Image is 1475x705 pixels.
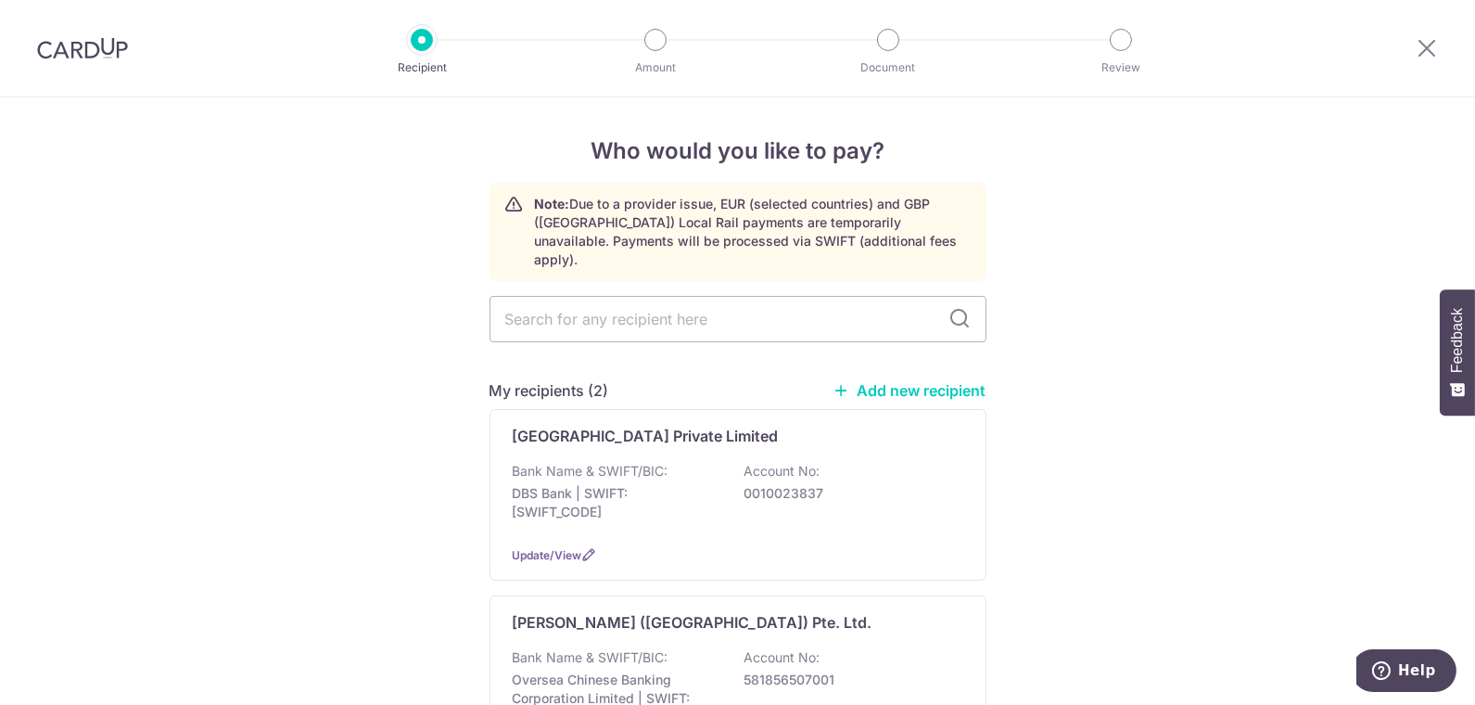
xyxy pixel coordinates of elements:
h5: My recipients (2) [490,379,609,402]
p: Bank Name & SWIFT/BIC: [513,462,668,481]
p: Account No: [744,462,820,481]
p: Document [820,58,957,77]
span: Feedback [1449,308,1466,373]
iframe: Opens a widget where you can find more information [1356,649,1456,696]
strong: Note: [535,196,570,211]
p: DBS Bank | SWIFT: [SWIFT_CODE] [513,484,720,521]
p: [PERSON_NAME] ([GEOGRAPHIC_DATA]) Pte. Ltd. [513,611,872,634]
h4: Who would you like to pay? [490,135,986,168]
p: Review [1052,58,1189,77]
p: Account No: [744,648,820,667]
p: 581856507001 [744,671,952,689]
button: Feedback - Show survey [1440,289,1475,416]
p: Due to a provider issue, EUR (selected countries) and GBP ([GEOGRAPHIC_DATA]) Local Rail payments... [535,195,971,269]
input: Search for any recipient here [490,296,986,342]
a: Update/View [513,548,582,562]
img: CardUp [37,37,128,59]
p: Bank Name & SWIFT/BIC: [513,648,668,667]
p: [GEOGRAPHIC_DATA] Private Limited [513,425,779,447]
p: 0010023837 [744,484,952,503]
a: Add new recipient [833,381,986,400]
p: Recipient [353,58,490,77]
p: Amount [587,58,724,77]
